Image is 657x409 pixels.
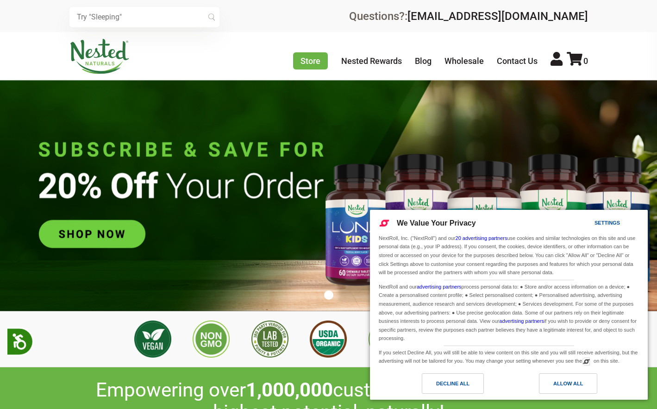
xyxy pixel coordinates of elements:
[436,378,469,389] div: Decline All
[193,321,230,358] img: Non GMO
[341,56,402,66] a: Nested Rewards
[377,280,641,344] div: NextRoll and our process personal data to: ● Store and/or access information on a device; ● Creat...
[417,284,462,289] a: advertising partners
[456,235,507,241] a: 20 advertising partners
[377,346,641,366] div: If you select Decline All, you will still be able to view content on this site and you will still...
[134,321,171,358] img: Vegan
[69,39,130,74] img: Nested Naturals
[583,56,588,66] span: 0
[377,233,641,278] div: NextRoll, Inc. ("NextRoll") and our use cookies and similar technologies on this site and use per...
[444,56,484,66] a: Wholesale
[567,56,588,66] a: 0
[497,56,538,66] a: Contact Us
[310,321,347,358] img: USDA Organic
[578,215,601,233] a: Settings
[499,318,544,324] a: advertising partners
[324,290,333,300] button: 1 of 1
[369,321,406,358] img: Gluten Free
[246,378,333,401] span: 1,000,000
[69,7,219,27] input: Try "Sleeping"
[251,321,288,358] img: 3rd Party Lab Tested
[415,56,432,66] a: Blog
[509,373,642,398] a: Allow All
[553,378,583,389] div: Allow All
[594,218,620,228] div: Settings
[407,10,588,23] a: [EMAIL_ADDRESS][DOMAIN_NAME]
[375,373,509,398] a: Decline All
[397,219,476,227] span: We Value Your Privacy
[349,11,588,22] div: Questions?:
[293,52,328,69] a: Store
